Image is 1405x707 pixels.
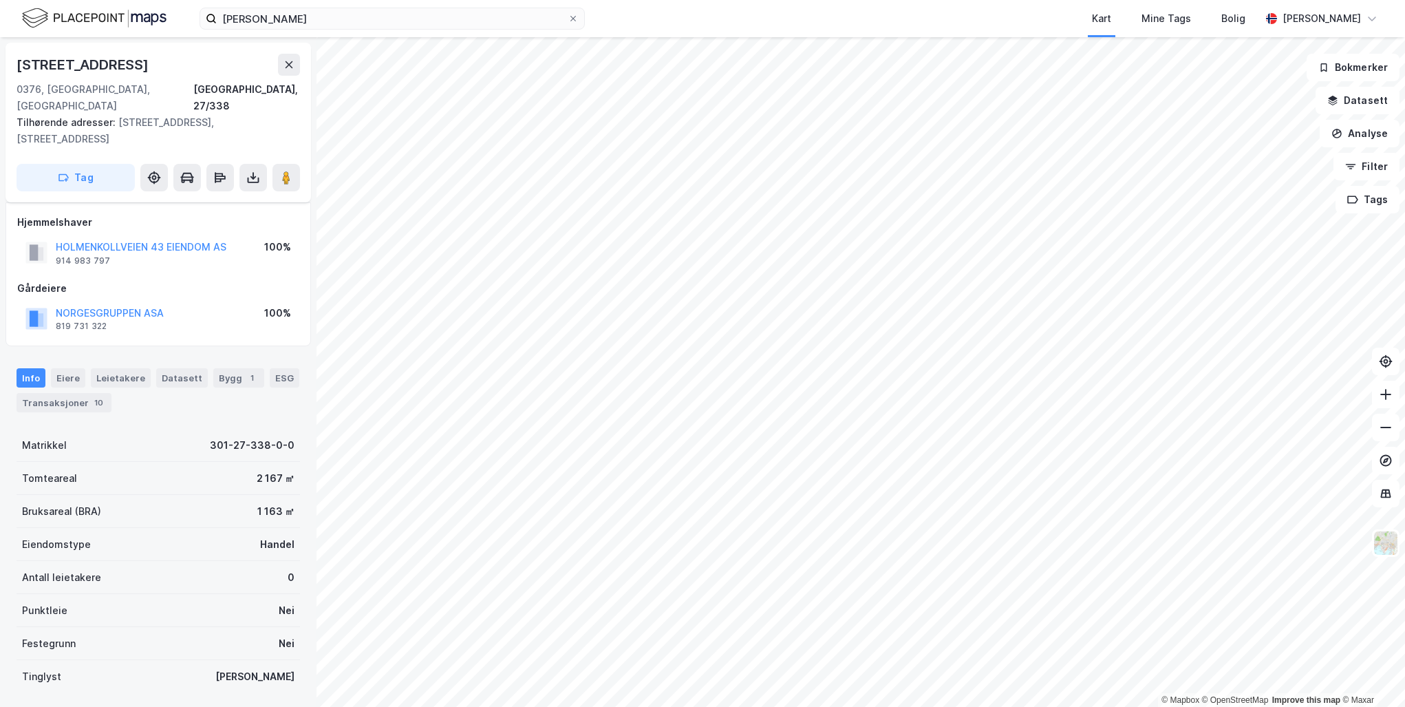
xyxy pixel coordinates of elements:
[279,602,294,619] div: Nei
[22,437,67,454] div: Matrikkel
[260,536,294,553] div: Handel
[17,164,135,191] button: Tag
[17,393,111,412] div: Transaksjoner
[245,371,259,385] div: 1
[17,368,45,388] div: Info
[22,536,91,553] div: Eiendomstype
[1141,10,1191,27] div: Mine Tags
[1320,120,1399,147] button: Analyse
[156,368,208,388] div: Datasett
[22,635,76,652] div: Festegrunn
[56,255,110,266] div: 914 983 797
[1333,153,1399,180] button: Filter
[217,8,568,29] input: Søk på adresse, matrikkel, gårdeiere, leietakere eller personer
[1373,530,1399,556] img: Z
[210,437,294,454] div: 301-27-338-0-0
[1161,695,1199,705] a: Mapbox
[22,6,167,30] img: logo.f888ab2527a4732fd821a326f86c7f29.svg
[1202,695,1269,705] a: OpenStreetMap
[1336,641,1405,707] iframe: Chat Widget
[17,214,299,231] div: Hjemmelshaver
[1336,186,1399,213] button: Tags
[279,635,294,652] div: Nei
[22,569,101,586] div: Antall leietakere
[288,569,294,586] div: 0
[17,81,193,114] div: 0376, [GEOGRAPHIC_DATA], [GEOGRAPHIC_DATA]
[51,368,85,388] div: Eiere
[91,368,151,388] div: Leietakere
[257,503,294,520] div: 1 163 ㎡
[213,368,264,388] div: Bygg
[1336,641,1405,707] div: Kontrollprogram for chat
[17,116,118,128] span: Tilhørende adresser:
[17,280,299,297] div: Gårdeiere
[257,470,294,487] div: 2 167 ㎡
[22,503,101,520] div: Bruksareal (BRA)
[270,368,299,388] div: ESG
[1283,10,1361,27] div: [PERSON_NAME]
[17,54,151,76] div: [STREET_ADDRESS]
[56,321,107,332] div: 819 731 322
[22,668,61,685] div: Tinglyst
[264,239,291,255] div: 100%
[22,602,67,619] div: Punktleie
[1092,10,1111,27] div: Kart
[1221,10,1245,27] div: Bolig
[215,668,294,685] div: [PERSON_NAME]
[264,305,291,321] div: 100%
[1307,54,1399,81] button: Bokmerker
[1272,695,1340,705] a: Improve this map
[1316,87,1399,114] button: Datasett
[22,470,77,487] div: Tomteareal
[17,114,289,147] div: [STREET_ADDRESS], [STREET_ADDRESS]
[92,396,106,410] div: 10
[193,81,300,114] div: [GEOGRAPHIC_DATA], 27/338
